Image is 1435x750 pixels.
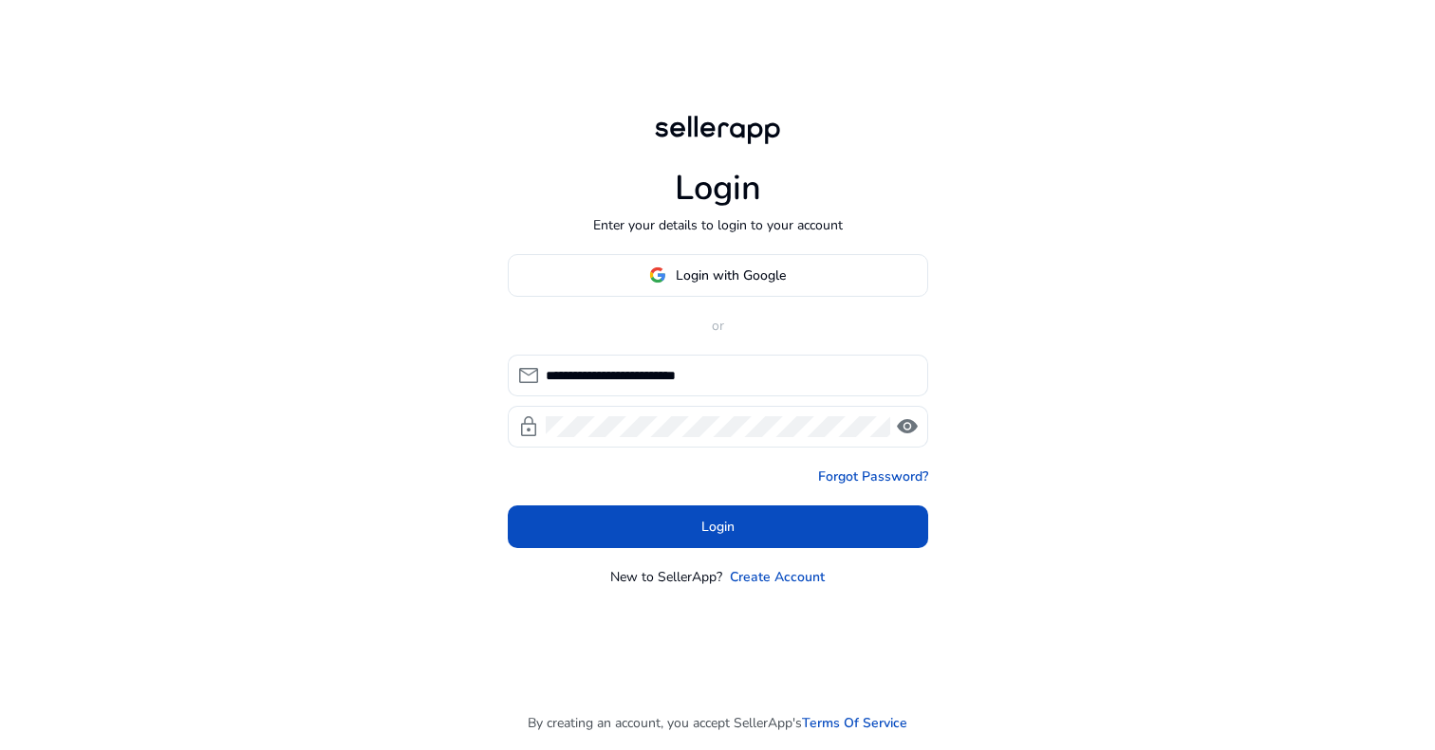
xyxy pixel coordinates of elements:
[508,505,928,548] button: Login
[676,265,786,285] span: Login with Google
[517,364,540,387] span: mail
[649,266,666,284] img: google-logo.svg
[508,316,928,336] p: or
[593,215,843,235] p: Enter your details to login to your account
[896,415,919,438] span: visibility
[610,567,722,587] p: New to SellerApp?
[508,254,928,297] button: Login with Google
[701,517,735,537] span: Login
[517,415,540,438] span: lock
[818,466,928,486] a: Forgot Password?
[802,713,907,733] a: Terms Of Service
[675,168,761,209] h1: Login
[730,567,825,587] a: Create Account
